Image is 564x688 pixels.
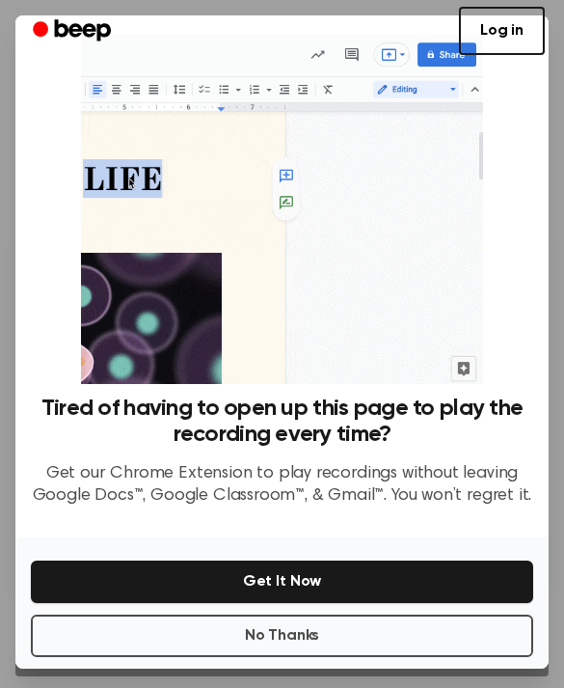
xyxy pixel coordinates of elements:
[19,13,128,50] a: Beep
[31,561,533,603] button: Get It Now
[459,7,545,55] a: Log in
[81,35,483,384] img: Beep extension in action
[31,463,533,507] p: Get our Chrome Extension to play recordings without leaving Google Docs™, Google Classroom™, & Gm...
[31,615,533,657] button: No Thanks
[31,396,533,448] h3: Tired of having to open up this page to play the recording every time?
